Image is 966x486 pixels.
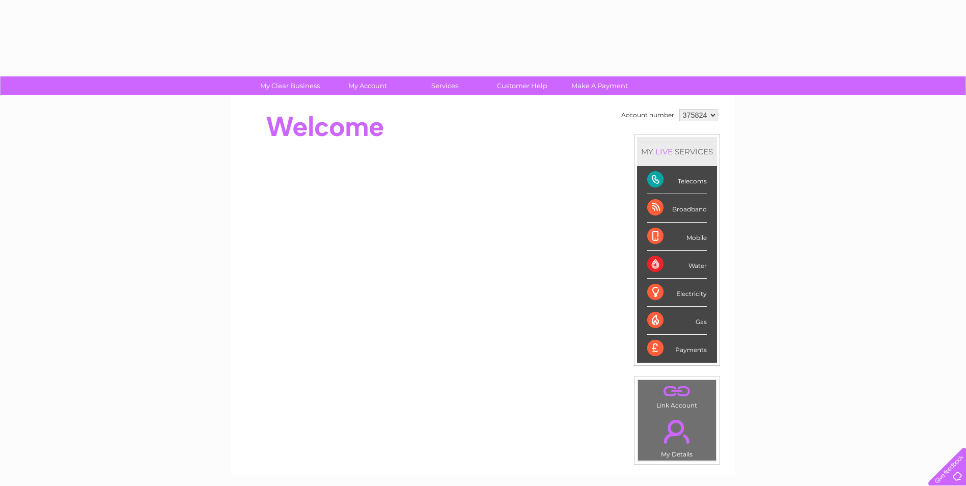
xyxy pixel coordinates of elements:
td: My Details [638,411,716,461]
div: MY SERVICES [637,137,717,166]
a: . [641,414,713,449]
a: My Clear Business [248,76,332,95]
div: Water [647,251,707,279]
div: Payments [647,335,707,362]
div: Telecoms [647,166,707,194]
div: Electricity [647,279,707,307]
div: Mobile [647,223,707,251]
div: Broadband [647,194,707,222]
div: LIVE [653,147,675,156]
td: Account number [619,106,677,124]
a: Make A Payment [558,76,642,95]
a: Services [403,76,487,95]
a: Customer Help [480,76,564,95]
div: Gas [647,307,707,335]
a: . [641,383,713,400]
a: My Account [325,76,409,95]
td: Link Account [638,380,716,412]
